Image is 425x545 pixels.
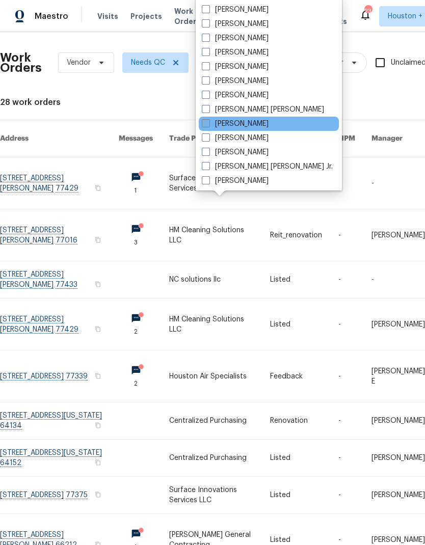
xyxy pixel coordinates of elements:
[202,90,269,100] label: [PERSON_NAME]
[330,477,363,514] td: -
[262,261,330,298] td: Listed
[262,402,330,440] td: Renovation
[93,324,102,334] button: Copy Address
[262,477,330,514] td: Listed
[262,350,330,402] td: Feedback
[262,209,330,261] td: Reit_renovation
[161,120,262,157] th: Trade Partner
[161,477,262,514] td: Surface Innovations Services LLC
[330,209,363,261] td: -
[202,176,269,186] label: [PERSON_NAME]
[130,11,162,21] span: Projects
[93,421,102,430] button: Copy Address
[202,119,269,129] label: [PERSON_NAME]
[202,147,269,157] label: [PERSON_NAME]
[330,298,363,350] td: -
[93,371,102,380] button: Copy Address
[161,298,262,350] td: HM Cleaning Solutions LLC
[161,261,262,298] td: NC solutions llc
[93,490,102,499] button: Copy Address
[174,6,200,26] span: Work Orders
[330,350,363,402] td: -
[35,11,68,21] span: Maestro
[330,440,363,477] td: -
[202,161,333,172] label: [PERSON_NAME] [PERSON_NAME] Jr.
[93,235,102,244] button: Copy Address
[93,458,102,467] button: Copy Address
[202,76,269,86] label: [PERSON_NAME]
[131,58,165,68] span: Needs QC
[202,33,269,43] label: [PERSON_NAME]
[330,120,363,157] th: HPM
[364,6,371,16] div: 23
[202,5,269,15] label: [PERSON_NAME]
[202,47,269,58] label: [PERSON_NAME]
[202,19,269,29] label: [PERSON_NAME]
[93,183,102,193] button: Copy Address
[202,133,269,143] label: [PERSON_NAME]
[161,402,262,440] td: Centralized Purchasing
[161,209,262,261] td: HM Cleaning Solutions LLC
[330,261,363,298] td: -
[111,120,161,157] th: Messages
[202,104,324,115] label: [PERSON_NAME] [PERSON_NAME]
[330,157,363,209] td: -
[161,440,262,477] td: Centralized Purchasing
[97,11,118,21] span: Visits
[202,62,269,72] label: [PERSON_NAME]
[161,157,262,209] td: Surface Innovations Services LLC
[93,280,102,289] button: Copy Address
[262,298,330,350] td: Listed
[202,190,269,200] label: [PERSON_NAME]
[262,440,330,477] td: Listed
[330,402,363,440] td: -
[161,350,262,402] td: Houston Air Specialists
[67,58,91,68] span: Vendor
